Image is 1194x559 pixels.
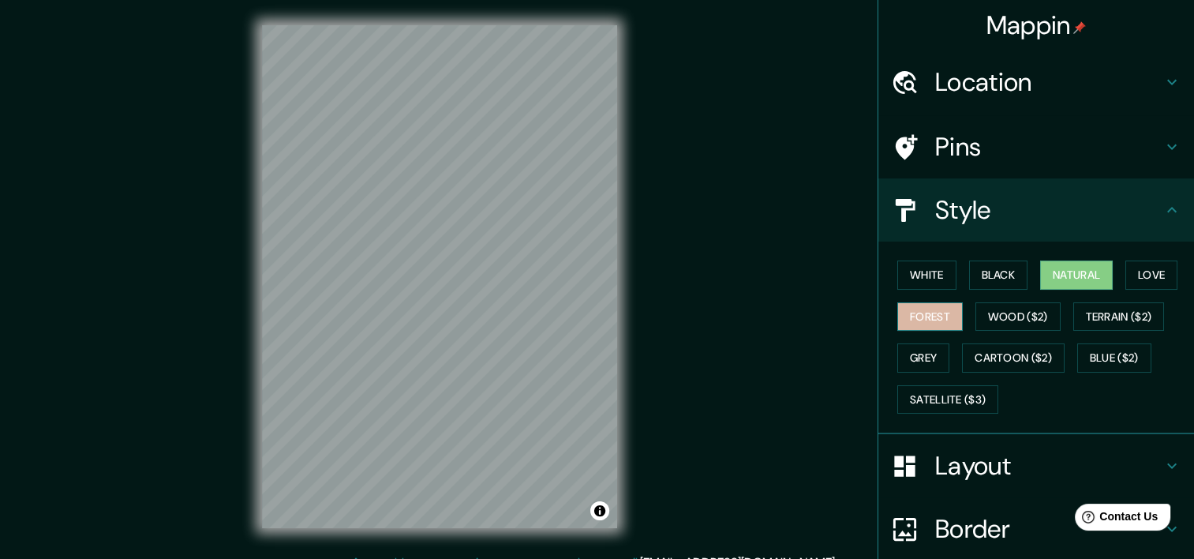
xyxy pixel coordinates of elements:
button: Satellite ($3) [897,385,998,415]
button: Blue ($2) [1077,343,1151,373]
button: Love [1125,261,1177,290]
h4: Pins [935,131,1162,163]
img: pin-icon.png [1073,21,1086,34]
h4: Location [935,66,1162,98]
button: Terrain ($2) [1073,302,1165,332]
button: Grey [897,343,949,373]
div: Layout [878,434,1194,497]
button: Forest [897,302,963,332]
button: Black [969,261,1028,290]
div: Pins [878,115,1194,178]
canvas: Map [262,25,617,528]
button: Natural [1040,261,1113,290]
h4: Border [935,513,1162,545]
button: Wood ($2) [975,302,1061,332]
button: White [897,261,956,290]
h4: Layout [935,450,1162,482]
button: Toggle attribution [590,501,609,520]
h4: Mappin [986,9,1087,41]
iframe: Help widget launcher [1054,497,1177,542]
h4: Style [935,194,1162,226]
div: Location [878,51,1194,114]
button: Cartoon ($2) [962,343,1065,373]
div: Style [878,178,1194,242]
